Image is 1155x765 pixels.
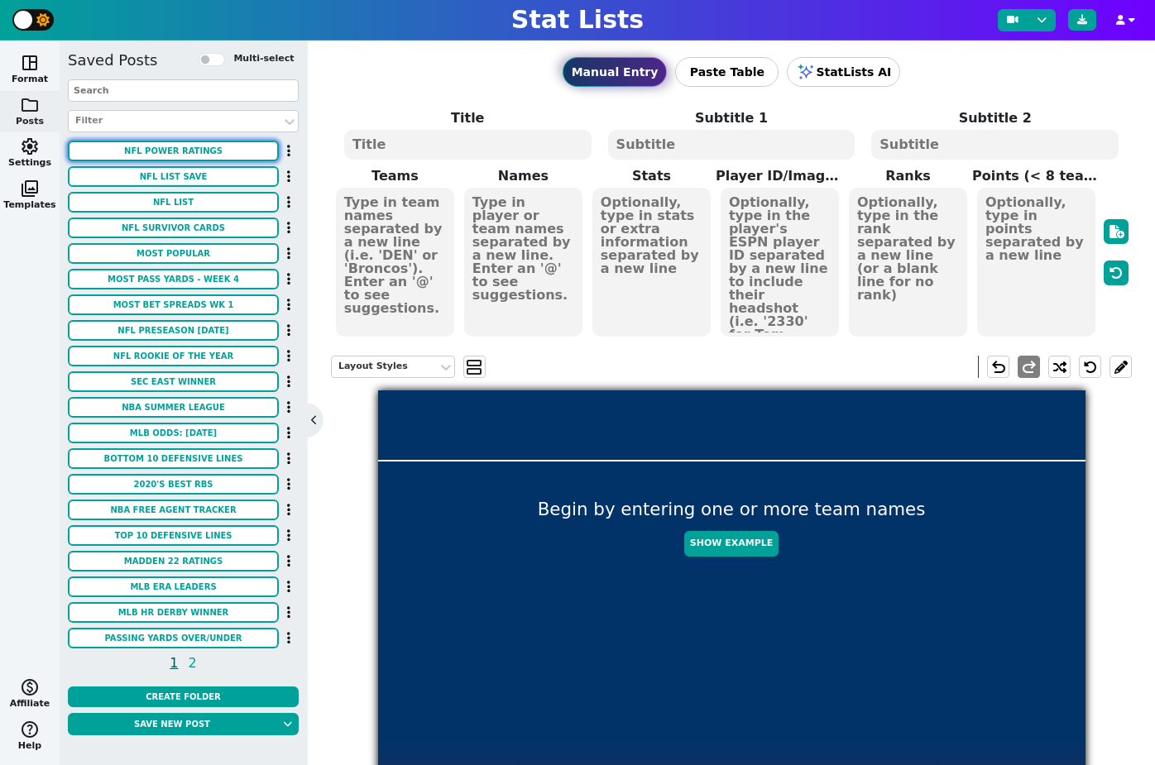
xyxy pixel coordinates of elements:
[684,531,779,557] button: Show Example
[68,500,279,520] button: NBA Free Agent Tracker
[68,243,279,264] button: MOST POPULAR
[68,423,279,443] button: MLB ODDS: [DATE]
[68,628,279,648] button: Passing Yards Over/Under
[186,653,199,673] span: 2
[600,108,864,128] label: Subtitle 1
[787,57,900,87] button: StatLists AI
[167,653,180,673] span: 1
[844,166,972,186] label: Ranks
[68,79,299,102] input: Search
[68,294,279,315] button: Most Bet Spreads Wk 1
[378,496,1086,565] div: Begin by entering one or more team names
[20,677,40,697] span: monetization_on
[863,108,1127,128] label: Subtitle 2
[511,5,644,35] h1: Stat Lists
[331,166,459,186] label: Teams
[20,136,40,156] span: settings
[68,397,279,418] button: NBA Summer League
[20,720,40,739] span: help
[20,53,40,73] span: space_dashboard
[336,108,600,128] label: Title
[987,356,1009,378] button: undo
[68,166,279,187] button: NFL LIST SAVE
[68,474,279,495] button: 2020's Best RBs
[1018,356,1040,378] button: redo
[68,525,279,546] button: Top 10 Defensive Lines
[68,576,279,597] button: MLB ERA Leaders
[563,57,668,87] button: Manual Entry
[68,141,279,161] button: NFL POWER RATINGS
[20,179,40,198] span: photo_library
[68,551,279,571] button: Madden 22 Ratings
[68,346,279,366] button: NFL Rookie of the Year
[68,218,279,238] button: NFL Survivor Cards
[459,166,587,186] label: Names
[68,192,279,213] button: NFL list
[716,166,844,186] label: Player ID/Image URL
[1019,357,1039,377] span: redo
[68,269,279,289] button: Most Pass Yards - Week 4
[989,357,1009,377] span: undo
[68,713,276,735] button: Save new post
[68,602,279,623] button: MLB HR Derby Winner
[68,686,299,707] button: Create Folder
[233,52,294,66] label: Multi-select
[68,371,279,392] button: SEC East Winner
[338,360,431,374] div: Layout Styles
[972,166,1100,186] label: Points (< 8 teams)
[68,448,279,469] button: Bottom 10 Defensive Lines
[20,95,40,115] span: folder
[68,320,279,341] button: NFL Preseason [DATE]
[675,57,779,87] button: Paste Table
[587,166,716,186] label: Stats
[68,51,157,69] h5: Saved Posts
